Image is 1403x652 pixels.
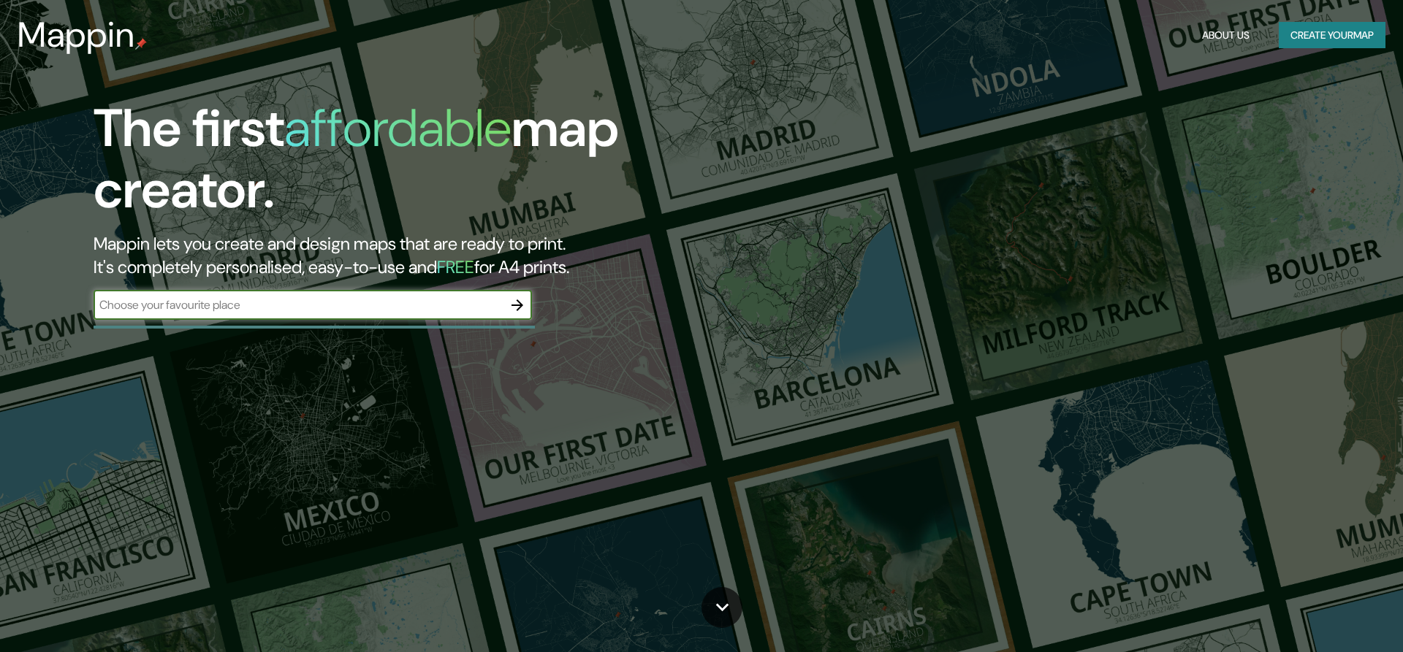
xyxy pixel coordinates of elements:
[1196,22,1255,49] button: About Us
[94,98,795,232] h1: The first map creator.
[94,296,503,313] input: Choose your favourite place
[18,15,135,55] h3: Mappin
[94,232,795,279] h2: Mappin lets you create and design maps that are ready to print. It's completely personalised, eas...
[437,256,474,278] h5: FREE
[284,94,512,162] h1: affordable
[135,38,147,50] img: mappin-pin
[1279,22,1385,49] button: Create yourmap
